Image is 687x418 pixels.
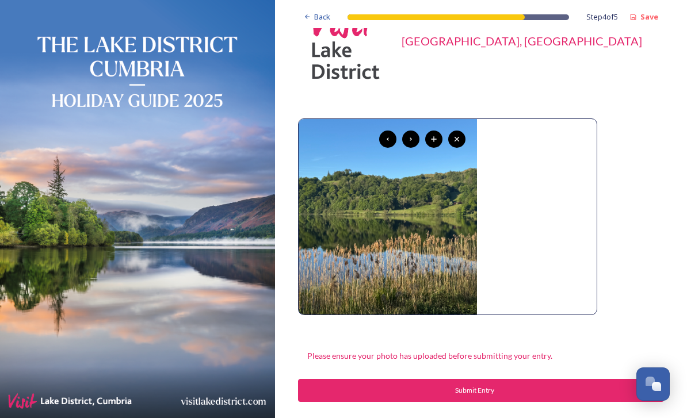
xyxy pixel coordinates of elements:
[304,385,646,396] div: Submit Entry
[299,119,478,315] img: IMG_3949.jpeg
[314,11,330,22] span: Back
[640,11,658,22] strong: Save
[298,379,664,402] button: Continue
[298,344,562,367] div: Please ensure your photo has uploaded before submitting your entry.
[586,11,618,22] span: Step 4 of 5
[402,32,642,49] div: [GEOGRAPHIC_DATA], [GEOGRAPHIC_DATA]
[636,367,670,401] button: Open Chat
